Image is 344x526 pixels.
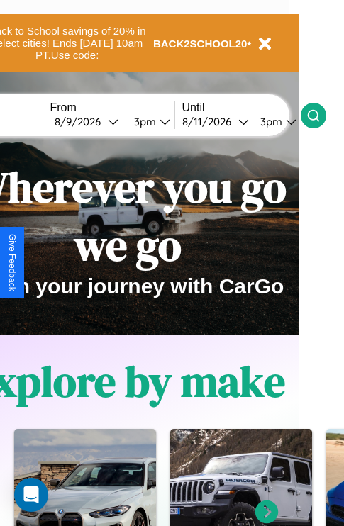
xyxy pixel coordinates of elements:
label: Until [182,101,301,114]
button: 3pm [249,114,301,129]
div: 8 / 9 / 2026 [55,115,108,128]
div: 3pm [253,115,286,128]
label: From [50,101,174,114]
b: BACK2SCHOOL20 [153,38,248,50]
div: Open Intercom Messenger [14,478,48,512]
div: Give Feedback [7,234,17,291]
button: 8/9/2026 [50,114,123,129]
button: 3pm [123,114,174,129]
div: 8 / 11 / 2026 [182,115,238,128]
div: 3pm [127,115,160,128]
